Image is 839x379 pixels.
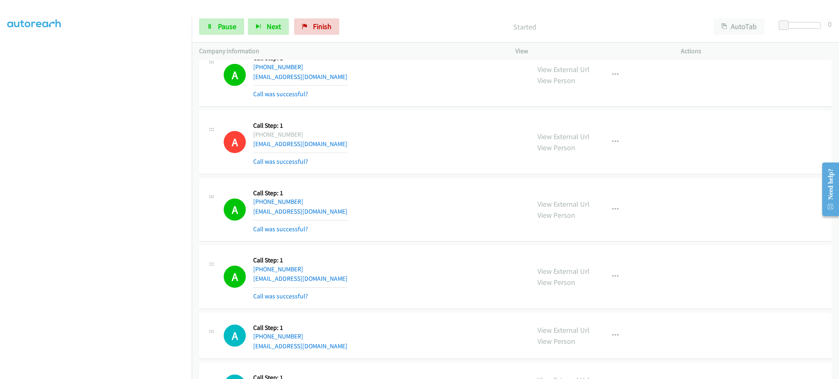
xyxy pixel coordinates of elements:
[224,131,246,153] h1: A
[253,122,347,130] h5: Call Step: 1
[253,256,347,264] h5: Call Step: 1
[253,198,303,205] a: [PHONE_NUMBER]
[253,225,308,233] a: Call was successful?
[253,73,347,81] a: [EMAIL_ADDRESS][DOMAIN_NAME]
[714,18,764,35] button: AutoTab
[253,342,347,350] a: [EMAIL_ADDRESS][DOMAIN_NAME]
[224,199,246,221] h1: A
[253,140,347,148] a: [EMAIL_ADDRESS][DOMAIN_NAME]
[537,132,590,141] a: View External Url
[199,18,244,35] a: Pause
[253,324,347,332] h5: Call Step: 1
[253,158,308,165] a: Call was successful?
[515,46,666,56] p: View
[537,199,590,209] a: View External Url
[537,266,590,276] a: View External Url
[537,76,575,85] a: View Person
[253,189,347,197] h5: Call Step: 1
[253,275,347,282] a: [EMAIL_ADDRESS][DOMAIN_NAME]
[537,277,575,287] a: View Person
[537,336,575,346] a: View Person
[224,64,246,86] h1: A
[537,325,590,335] a: View External Url
[253,208,347,215] a: [EMAIL_ADDRESS][DOMAIN_NAME]
[224,325,246,347] div: The call is yet to be attempted
[199,46,501,56] p: Company Information
[253,90,308,98] a: Call was successful?
[783,22,821,29] div: Delay between calls (in seconds)
[224,325,246,347] h1: A
[537,65,590,74] a: View External Url
[828,18,832,29] div: 0
[313,22,331,31] span: Finish
[253,130,347,140] div: [PHONE_NUMBER]
[253,332,303,340] a: [PHONE_NUMBER]
[248,18,289,35] button: Next
[294,18,339,35] a: Finish
[681,46,832,56] p: Actions
[816,157,839,222] iframe: Resource Center
[253,292,308,300] a: Call was successful?
[537,143,575,152] a: View Person
[253,265,303,273] a: [PHONE_NUMBER]
[537,210,575,220] a: View Person
[267,22,281,31] span: Next
[253,63,303,71] a: [PHONE_NUMBER]
[224,266,246,288] h1: A
[218,22,236,31] span: Pause
[350,21,699,32] p: Started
